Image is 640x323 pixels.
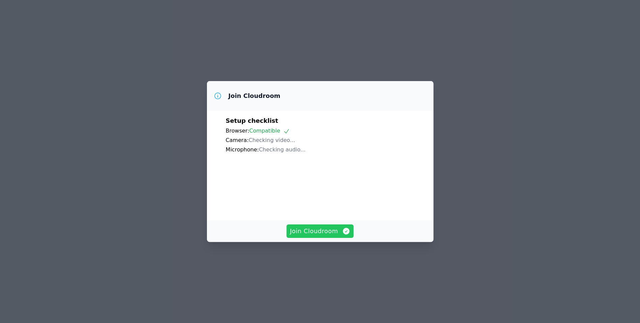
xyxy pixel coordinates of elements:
span: Compatible [249,128,290,134]
span: Join Cloudroom [290,226,350,236]
span: Browser: [226,128,249,134]
span: Microphone: [226,146,259,153]
span: Setup checklist [226,117,278,124]
h3: Join Cloudroom [228,92,280,100]
span: Camera: [226,137,249,143]
span: Checking video... [249,137,295,143]
button: Join Cloudroom [286,224,354,238]
span: Checking audio... [259,146,305,153]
